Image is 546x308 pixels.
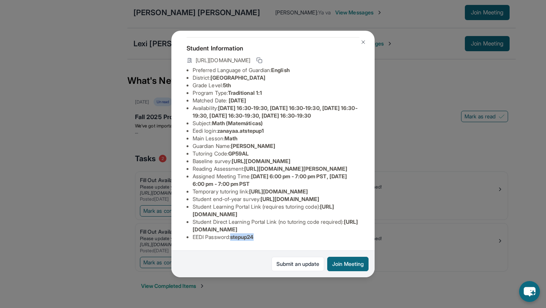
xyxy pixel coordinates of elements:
img: Close Icon [360,39,366,45]
li: Temporary tutoring link : [193,188,359,195]
li: Tutoring Code : [193,150,359,157]
li: Availability: [193,104,359,119]
li: Subject : [193,119,359,127]
li: Student Learning Portal Link (requires tutoring code) : [193,203,359,218]
span: English [271,67,290,73]
li: EEDI Password : [193,233,359,241]
span: [PERSON_NAME] [231,143,275,149]
span: zanayaa.atstepup1 [217,127,264,134]
span: [URL][DOMAIN_NAME] [232,158,290,164]
li: District: [193,74,359,82]
span: stepup24 [230,234,254,240]
li: Main Lesson : [193,135,359,142]
span: Traditional 1:1 [228,90,262,96]
li: Program Type: [193,89,359,97]
span: [DATE] 16:30-19:30, [DATE] 16:30-19:30, [DATE] 16:30-19:30, [DATE] 16:30-19:30, [DATE] 16:30-19:30 [193,105,358,119]
h4: Student Information [187,44,359,53]
li: Student Direct Learning Portal Link (no tutoring code required) : [193,218,359,233]
a: Submit an update [271,257,324,271]
li: Eedi login : [193,127,359,135]
span: [URL][DOMAIN_NAME][PERSON_NAME] [244,165,347,172]
span: [URL][DOMAIN_NAME] [260,196,319,202]
span: [DATE] [229,97,246,104]
li: Matched Date: [193,97,359,104]
span: [URL][DOMAIN_NAME] [196,57,250,64]
li: Grade Level: [193,82,359,89]
span: 5th [223,82,231,88]
span: Math (Matemáticas) [212,120,263,126]
span: Math [224,135,237,141]
span: [GEOGRAPHIC_DATA] [210,74,265,81]
span: [DATE] 6:00 pm - 7:00 pm PST, [DATE] 6:00 pm - 7:00 pm PST [193,173,347,187]
button: Copy link [255,56,264,65]
li: Guardian Name : [193,142,359,150]
button: chat-button [519,281,540,302]
button: Join Meeting [327,257,369,271]
li: Baseline survey : [193,157,359,165]
li: Assigned Meeting Time : [193,173,359,188]
span: GP59AL [228,150,249,157]
li: Preferred Language of Guardian: [193,66,359,74]
span: [URL][DOMAIN_NAME] [249,188,308,195]
li: Student end-of-year survey : [193,195,359,203]
li: Reading Assessment : [193,165,359,173]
